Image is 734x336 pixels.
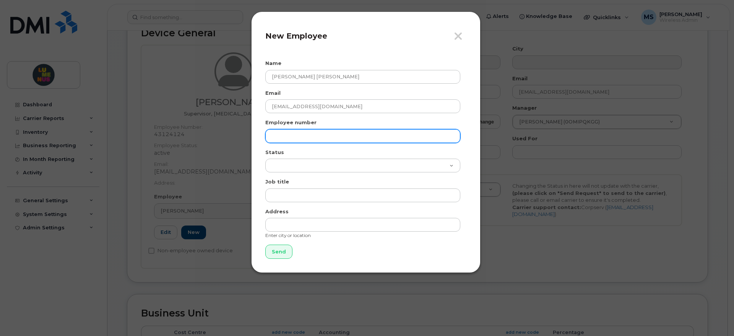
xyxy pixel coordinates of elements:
small: Enter city or location [265,232,311,238]
label: Status [265,149,284,156]
label: Name [265,60,281,67]
h4: New Employee [265,31,466,41]
input: Send [265,245,292,259]
label: Address [265,208,289,215]
label: Email [265,89,281,97]
label: Job title [265,178,289,185]
label: Employee number [265,119,317,126]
